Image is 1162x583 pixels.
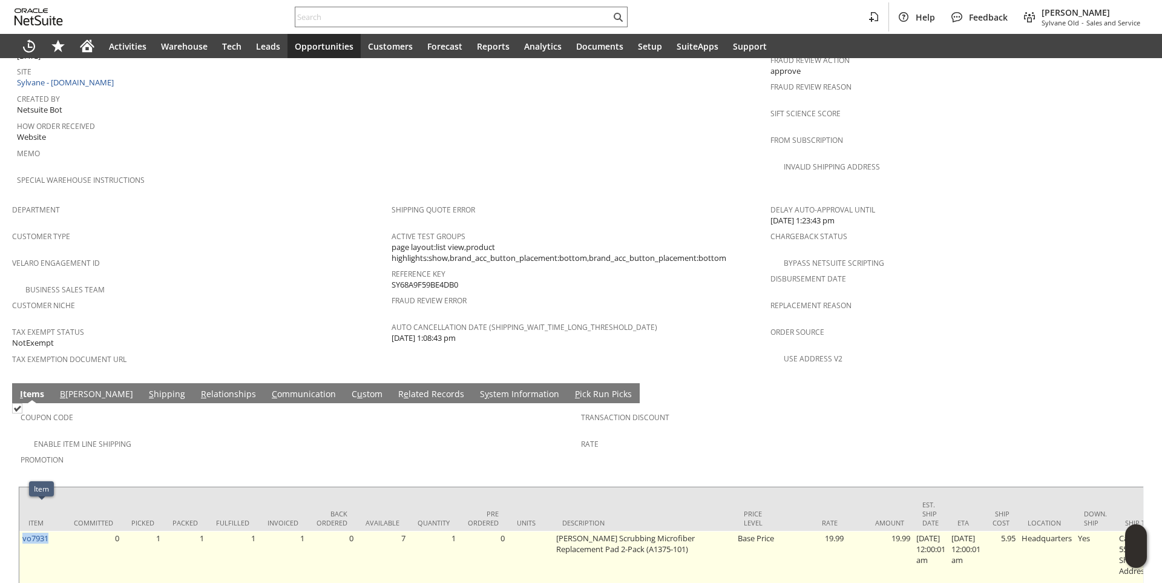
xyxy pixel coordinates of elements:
iframe: Click here to launch Oracle Guided Learning Help Panel [1125,524,1147,568]
a: Velaro Engagement ID [12,258,100,268]
a: Documents [569,34,631,58]
a: Memo [17,148,40,159]
a: Customer Type [12,231,70,242]
a: System Information [477,388,562,401]
div: Item [28,518,56,527]
a: Reference Key [392,269,445,279]
a: vo7931 [22,533,48,544]
div: Down. Ship [1084,509,1107,527]
span: B [60,388,65,400]
div: Units [517,518,544,527]
div: Price Level [744,509,771,527]
div: Amount [856,518,904,527]
a: Auto Cancellation Date (shipping_wait_time_long_threshold_date) [392,322,657,332]
span: [PERSON_NAME] [1042,7,1140,18]
a: Setup [631,34,669,58]
div: Est. Ship Date [922,500,939,527]
a: Special Warehouse Instructions [17,175,145,185]
span: Tech [222,41,241,52]
a: Shipping [146,388,188,401]
a: Related Records [395,388,467,401]
div: Available [366,518,399,527]
a: Unrolled view on [1128,386,1143,400]
span: R [201,388,206,400]
span: Documents [576,41,623,52]
a: Transaction Discount [581,412,669,423]
a: Site [17,67,31,77]
a: Created By [17,94,60,104]
a: Use Address V2 [784,354,842,364]
span: Analytics [524,41,562,52]
a: Fraud Review Action [770,55,850,65]
a: Promotion [21,455,64,465]
span: Opportunities [295,41,353,52]
span: C [272,388,277,400]
div: Back Ordered [317,509,347,527]
a: From Subscription [770,135,843,145]
a: Reports [470,34,517,58]
a: Disbursement Date [770,274,846,284]
div: Ship To [1125,518,1152,527]
span: Website [17,131,46,143]
span: e [404,388,409,400]
a: Activities [102,34,154,58]
span: Setup [638,41,662,52]
span: y [485,388,489,400]
div: Picked [131,518,154,527]
div: Description [562,518,726,527]
a: Custom [349,388,386,401]
a: Items [17,388,47,401]
a: Warehouse [154,34,215,58]
span: Sales and Service [1086,18,1140,27]
a: Shipping Quote Error [392,205,475,215]
div: Fulfilled [216,518,249,527]
a: How Order Received [17,121,95,131]
div: Committed [74,518,113,527]
div: Item [34,484,49,494]
span: SY68A9F59BE4DB0 [392,279,458,291]
span: page layout:list view,product highlights:show,brand_acc_button_placement:bottom,brand_acc_button_... [392,242,765,264]
div: Ship Cost [993,509,1009,527]
a: Relationships [198,388,259,401]
span: S [149,388,154,400]
a: Home [73,34,102,58]
a: Customers [361,34,420,58]
div: ETA [957,518,974,527]
div: Pre Ordered [468,509,499,527]
svg: Shortcuts [51,39,65,53]
a: Opportunities [287,34,361,58]
a: Fraud Review Error [392,295,467,306]
span: Feedback [969,12,1008,23]
a: Tax Exemption Document URL [12,354,126,364]
svg: Search [611,10,625,24]
div: Quantity [418,518,450,527]
svg: Recent Records [22,39,36,53]
div: Invoiced [268,518,298,527]
a: Rate [581,439,599,449]
span: Forecast [427,41,462,52]
span: approve [770,65,801,77]
span: Netsuite Bot [17,104,62,116]
a: Delay Auto-Approval Until [770,205,875,215]
img: Checked [12,403,22,413]
a: Enable Item Line Shipping [34,439,131,449]
span: - [1082,18,1084,27]
a: Replacement reason [770,300,852,311]
a: Chargeback Status [770,231,847,242]
input: Search [295,10,611,24]
span: Sylvane Old [1042,18,1079,27]
a: Invalid Shipping Address [784,162,880,172]
span: [DATE] 1:23:43 pm [770,215,835,226]
div: Location [1028,518,1066,527]
span: P [575,388,580,400]
span: Help [916,12,935,23]
a: Fraud Review Reason [770,82,852,92]
span: Leads [256,41,280,52]
span: Support [733,41,767,52]
span: [DATE] 1:08:43 pm [392,332,456,344]
a: Pick Run Picks [572,388,635,401]
a: Sylvane - [DOMAIN_NAME] [17,77,117,88]
a: Coupon Code [21,412,73,423]
a: Tax Exempt Status [12,327,84,337]
span: u [357,388,363,400]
